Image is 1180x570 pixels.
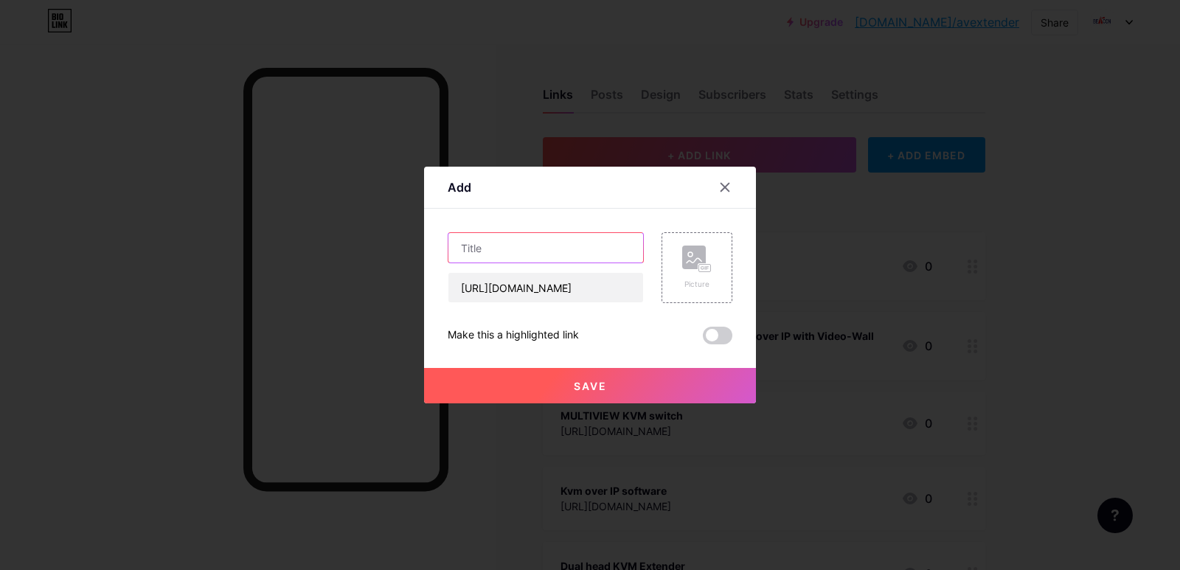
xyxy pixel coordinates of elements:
[448,327,579,344] div: Make this a highlighted link
[448,178,471,196] div: Add
[448,273,643,302] input: URL
[448,233,643,263] input: Title
[424,368,756,403] button: Save
[682,279,712,290] div: Picture
[574,380,607,392] span: Save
